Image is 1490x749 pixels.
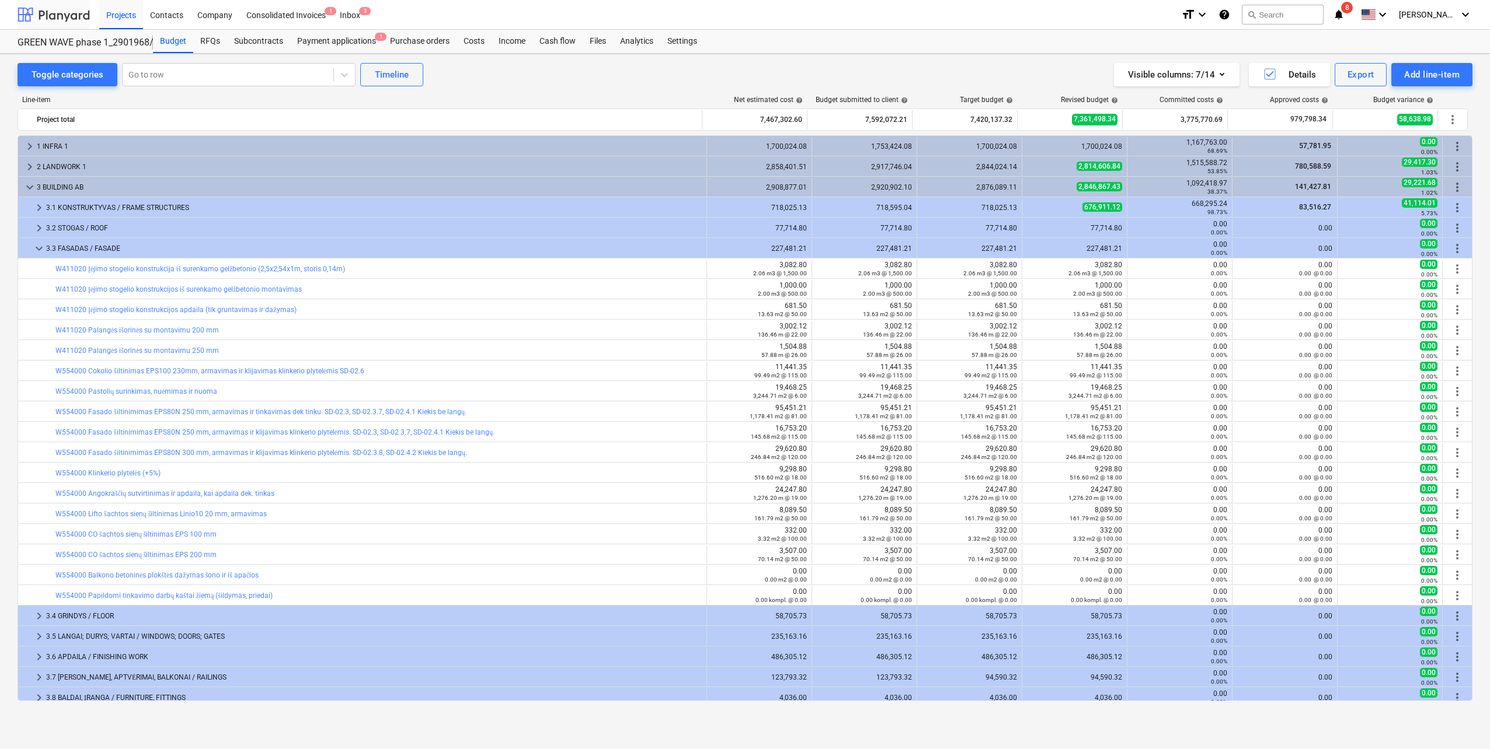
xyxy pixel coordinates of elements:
[55,387,217,395] a: W554000 Pastolių surinkimas, nuėmimas ir nuoma
[1450,201,1464,215] span: More actions
[1132,261,1227,277] div: 0.00
[613,30,660,53] a: Analytics
[1299,331,1332,338] small: 0.00 @ 0.00
[1270,96,1328,104] div: Approved costs
[963,270,1017,276] small: 2.06 m3 @ 1,500.00
[1211,229,1227,236] small: 0.00%
[32,650,46,664] span: keyboard_arrow_right
[1027,302,1122,318] div: 681.50
[1132,383,1227,400] div: 0.00
[1376,8,1390,22] i: keyboard_arrow_down
[712,342,807,359] div: 1,504.88
[1077,352,1122,358] small: 57.88 m @ 26.00
[1335,63,1387,86] button: Export
[753,393,807,399] small: 3,244.71 m2 @ 6.00
[922,163,1017,171] div: 2,844,024.14
[1420,341,1437,351] span: 0.00
[1289,114,1328,124] span: 979,798.34
[1237,302,1332,318] div: 0.00
[32,221,46,235] span: keyboard_arrow_right
[1373,96,1433,104] div: Budget variance
[1237,244,1332,253] div: 0.00
[965,372,1017,379] small: 99.49 m2 @ 115.00
[32,242,46,256] span: keyboard_arrow_down
[1421,353,1437,359] small: 0.00%
[922,142,1017,150] div: 1,700,024.08
[532,30,583,53] div: Cash flow
[55,408,467,416] a: W554000 Fasado šiltinimimas EPS80N 250 mm, armavimas ir tinkavimas dek tinku. SD-02.3, SD-02.3.7,...
[1294,183,1332,191] span: 141,427.81
[1237,224,1332,232] div: 0.00
[1450,548,1464,562] span: More actions
[1450,364,1464,378] span: More actions
[1341,2,1353,13] span: 8
[817,224,912,232] div: 77,714.80
[1132,220,1227,236] div: 0.00
[817,204,912,212] div: 718,595.04
[1420,300,1437,310] span: 0.00
[1421,332,1437,339] small: 0.00%
[1132,199,1227,216] div: 668,295.24
[817,404,912,420] div: 95,451.21
[1319,97,1328,104] span: help
[812,110,907,129] div: 7,592,072.21
[153,30,193,53] a: Budget
[968,290,1017,297] small: 2.00 m3 @ 500.00
[817,342,912,359] div: 1,504.88
[1299,352,1332,358] small: 0.00 @ 0.00
[32,609,46,623] span: keyboard_arrow_right
[1082,202,1122,212] span: 676,911.12
[1420,260,1437,269] span: 0.00
[1127,110,1223,129] div: 3,775,770.69
[922,244,1017,253] div: 227,481.21
[1391,63,1472,86] button: Add line-item
[32,629,46,643] span: keyboard_arrow_right
[1420,239,1437,249] span: 0.00
[1421,312,1437,318] small: 0.00%
[1446,113,1460,127] span: More actions
[23,160,37,174] span: keyboard_arrow_right
[1132,342,1227,359] div: 0.00
[754,372,807,379] small: 99.49 m2 @ 115.00
[46,239,702,258] div: 3.3 FASADAS / FASADE
[761,352,807,358] small: 57.88 m @ 26.00
[1247,10,1256,19] span: search
[750,413,807,419] small: 1,178.41 m2 @ 81.00
[922,261,1017,277] div: 3,082.80
[817,363,912,379] div: 11,441.35
[1421,292,1437,298] small: 0.00%
[23,180,37,194] span: keyboard_arrow_down
[55,306,297,314] a: W411020 Įėjimo stogelio konstrukcijos apdaila (tik gruntavimas ir dažymas)
[55,346,219,355] a: W411020 Palangės išorinės su montavimu 250 mm
[1450,629,1464,643] span: More actions
[1237,261,1332,277] div: 0.00
[1299,290,1332,297] small: 0.00 @ 0.00
[55,285,302,293] a: W411020 Įėjimo stogelio konstrukcijos iš surenkamo gelžbetonio montavimas
[660,30,704,53] a: Settings
[922,183,1017,191] div: 2,876,089.11
[1070,372,1122,379] small: 99.49 m2 @ 115.00
[1027,342,1122,359] div: 1,504.88
[32,67,103,82] div: Toggle categories
[1450,384,1464,398] span: More actions
[972,352,1017,358] small: 57.88 m @ 26.00
[734,96,803,104] div: Net estimated cost
[55,265,345,273] a: W411020 Įėjimo stogelio konstrukcija iš surenkamo gelžbetonio (2,5x2,54x1m, storis 0,14m)
[817,383,912,400] div: 19,468.25
[1237,322,1332,338] div: 0.00
[1211,311,1227,317] small: 0.00%
[492,30,532,53] a: Income
[55,326,219,334] a: W411020 Palangės išorinės su montavimu 200 mm
[1027,404,1122,420] div: 95,451.21
[1077,182,1122,191] span: 2,846,867.43
[325,7,336,15] span: 1
[922,302,1017,318] div: 681.50
[1420,321,1437,330] span: 0.00
[18,37,139,49] div: GREEN WAVE phase 1_2901968/2901969/2901972
[1402,157,1437,167] span: 29,417.30
[227,30,290,53] div: Subcontracts
[55,510,267,518] a: W554000 Lifto šachtos sienų šiltinimas Linio10 20 mm, armavimas
[1027,224,1122,232] div: 77,714.80
[859,372,912,379] small: 99.49 m2 @ 115.00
